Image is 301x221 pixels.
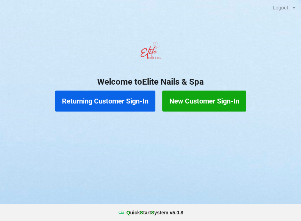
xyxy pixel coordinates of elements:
[140,210,143,215] span: S
[162,91,246,112] button: New Customer Sign-In
[126,209,183,216] b: uick tart ystem v 5.0.8
[273,5,288,10] div: Logout
[137,38,164,66] img: EliteNailsSpa-Logo1.png
[151,210,154,215] span: S
[126,210,130,215] span: Q
[55,91,155,112] button: Returning Customer Sign-In
[118,209,125,216] img: favicon.ico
